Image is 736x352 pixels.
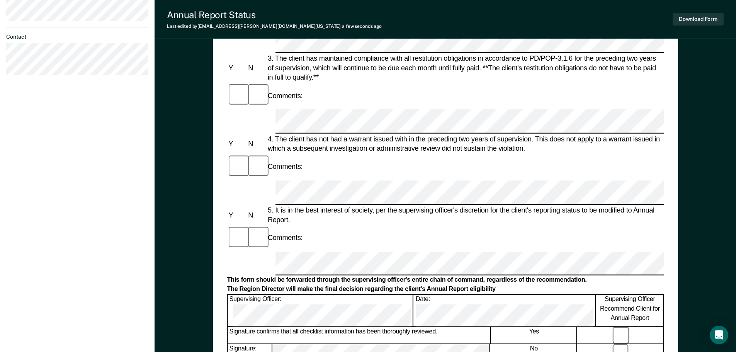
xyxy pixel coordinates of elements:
dt: Contact [6,34,148,40]
div: 5. It is in the best interest of society, per the supervising officer's discretion for the client... [266,205,664,224]
div: The Region Director will make the final decision regarding the client's Annual Report eligibility [227,285,664,293]
div: Signature confirms that all checklist information has been thoroughly reviewed. [228,327,490,343]
div: Supervising Officer: [228,295,413,327]
div: Y [227,210,246,219]
div: 4. The client has not had a warrant issued with in the preceding two years of supervision. This d... [266,134,664,153]
div: Comments: [266,91,304,100]
div: Open Intercom Messenger [710,326,728,344]
div: N [246,63,266,72]
div: Supervising Officer Recommend Client for Annual Report [597,295,664,327]
div: Comments: [266,233,304,243]
div: Last edited by [EMAIL_ADDRESS][PERSON_NAME][DOMAIN_NAME][US_STATE] [167,24,382,29]
div: 3. The client has maintained compliance with all restitution obligations in accordance to PD/POP-... [266,54,664,82]
div: Comments: [266,162,304,172]
div: Annual Report Status [167,9,382,20]
span: a few seconds ago [342,24,382,29]
button: Download Form [673,13,724,26]
div: Yes [491,327,577,343]
div: Y [227,63,246,72]
div: Date: [414,295,595,327]
div: N [246,139,266,148]
div: N [246,210,266,219]
div: Y [227,139,246,148]
div: This form should be forwarded through the supervising officer's entire chain of command, regardle... [227,276,664,284]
